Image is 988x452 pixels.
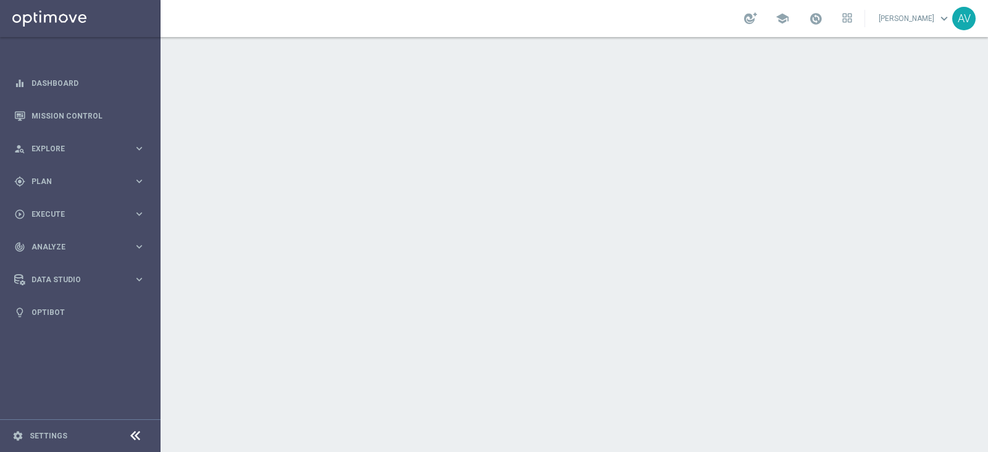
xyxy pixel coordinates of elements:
span: keyboard_arrow_down [937,12,951,25]
i: keyboard_arrow_right [133,143,145,154]
i: lightbulb [14,307,25,318]
i: equalizer [14,78,25,89]
div: AV [952,7,976,30]
i: keyboard_arrow_right [133,208,145,220]
div: Dashboard [14,67,145,99]
button: gps_fixed Plan keyboard_arrow_right [14,177,146,186]
a: Optibot [31,296,145,329]
i: track_changes [14,241,25,253]
a: [PERSON_NAME]keyboard_arrow_down [877,9,952,28]
div: Execute [14,209,133,220]
a: Settings [30,432,67,440]
span: Plan [31,178,133,185]
button: lightbulb Optibot [14,308,146,317]
i: keyboard_arrow_right [133,274,145,285]
span: Explore [31,145,133,153]
div: Data Studio [14,274,133,285]
i: play_circle_outline [14,209,25,220]
button: person_search Explore keyboard_arrow_right [14,144,146,154]
button: Mission Control [14,111,146,121]
button: track_changes Analyze keyboard_arrow_right [14,242,146,252]
span: Data Studio [31,276,133,283]
i: settings [12,430,23,442]
i: keyboard_arrow_right [133,175,145,187]
button: play_circle_outline Execute keyboard_arrow_right [14,209,146,219]
i: gps_fixed [14,176,25,187]
span: Analyze [31,243,133,251]
span: school [776,12,789,25]
div: Optibot [14,296,145,329]
span: Execute [31,211,133,218]
div: Mission Control [14,99,145,132]
a: Dashboard [31,67,145,99]
div: Plan [14,176,133,187]
i: person_search [14,143,25,154]
button: equalizer Dashboard [14,78,146,88]
i: keyboard_arrow_right [133,241,145,253]
a: Mission Control [31,99,145,132]
div: Explore [14,143,133,154]
div: Analyze [14,241,133,253]
button: Data Studio keyboard_arrow_right [14,275,146,285]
